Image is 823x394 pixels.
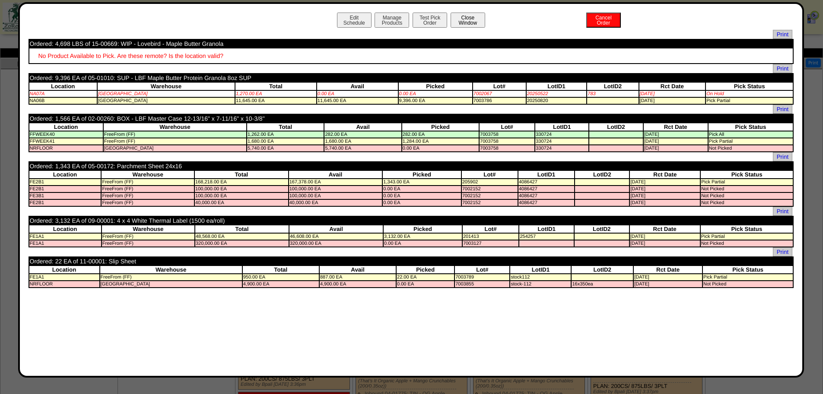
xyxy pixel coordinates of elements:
[639,91,705,97] td: [DATE]
[104,123,246,131] th: Warehouse
[29,123,103,131] th: Location
[29,225,101,233] th: Location
[519,234,574,240] td: 254257
[701,234,793,240] td: Pick Partial
[317,98,398,104] td: 11,645.00 EA
[572,281,633,287] td: 16x350ea
[463,240,519,247] td: 7003127
[247,131,324,138] td: 1,262.00 EA
[527,91,587,97] td: 20250522
[104,145,246,151] td: [GEOGRAPHIC_DATA]
[402,123,479,131] th: Picked
[98,83,235,90] th: Warehouse
[289,171,382,178] th: Avail
[773,247,792,256] a: Print
[29,145,103,151] td: NRFLOOR
[473,83,526,90] th: Lot#
[587,83,638,90] th: LotID2
[289,186,382,192] td: 100,000.00 EA
[518,193,574,199] td: 4086427
[630,240,700,247] td: [DATE]
[243,281,319,287] td: 4,900.00 EA
[102,186,194,192] td: FreeFrom (FF)
[773,207,792,216] a: Print
[29,200,101,206] td: FE2B1
[535,145,588,151] td: 330724
[247,145,324,151] td: 5,740.00 EA
[29,193,101,199] td: FE3B1
[100,281,242,287] td: [GEOGRAPHIC_DATA]
[473,91,526,97] td: 7002067
[317,83,398,90] th: Avail
[102,171,194,178] th: Warehouse
[773,64,792,73] a: Print
[29,266,99,273] th: Location
[243,266,319,273] th: Total
[98,91,235,97] td: [GEOGRAPHIC_DATA]
[773,152,792,161] a: Print
[29,217,629,224] td: Ordered: 3,132 EA of 09-00001: 4 x 4 White Thermal Label (1500 ea/roll)
[102,193,194,199] td: FreeFrom (FF)
[480,145,534,151] td: 7003758
[510,266,571,273] th: LotID1
[644,131,708,138] td: [DATE]
[701,240,793,247] td: Not Picked
[630,200,700,206] td: [DATE]
[29,91,97,97] td: NA07A
[195,193,288,199] td: 100,000.00 EA
[462,186,518,192] td: 7002152
[289,200,382,206] td: 40,000.00 EA
[480,123,534,131] th: Lot#
[29,74,639,82] td: Ordered: 9,396 EA of 05-01010: SUP - LBF Maple Butter Protein Granola 8oz SUP
[455,266,509,273] th: Lot#
[289,240,383,247] td: 320,000.00 EA
[773,30,792,39] a: Print
[383,193,461,199] td: 0.00 EA
[324,138,401,144] td: 1,680.00 EA
[29,83,97,90] th: Location
[462,171,518,178] th: Lot#
[644,123,708,131] th: Rct Date
[320,274,396,280] td: 887.00 EA
[384,225,462,233] th: Picked
[383,171,461,178] th: Picked
[38,52,784,59] div: No Product Available to Pick. Are these remote? Is the location valid?
[320,266,396,273] th: Avail
[589,123,642,131] th: LotID2
[402,145,479,151] td: 0.00 EA
[644,145,708,151] td: [DATE]
[701,179,793,185] td: Pick Partial
[451,13,485,28] button: CloseWindow
[324,145,401,151] td: 5,740.00 EA
[29,274,99,280] td: FE1A1
[703,274,793,280] td: Pick Partial
[773,105,792,114] span: Print
[630,225,700,233] th: Rct Date
[397,281,454,287] td: 0.00 EA
[383,200,461,206] td: 0.00 EA
[98,98,235,104] td: [GEOGRAPHIC_DATA]
[235,91,316,97] td: 1,270.00 EA
[100,266,242,273] th: Warehouse
[289,225,383,233] th: Avail
[535,138,588,144] td: 330724
[413,13,447,28] button: Test PickOrder
[701,186,793,192] td: Not Picked
[102,234,194,240] td: FreeFrom (FF)
[397,266,454,273] th: Picked
[701,225,793,233] th: Pick Status
[587,91,638,97] td: 783
[639,83,705,90] th: Rct Date
[462,179,518,185] td: 205902
[510,274,571,280] td: stock112
[701,171,793,178] th: Pick Status
[455,274,509,280] td: 7003789
[510,281,571,287] td: stock-112
[706,91,793,97] td: On Hold
[402,138,479,144] td: 1,284.00 EA
[195,234,289,240] td: 48,568.00 EA
[634,281,702,287] td: [DATE]
[29,186,101,192] td: FE2B1
[29,162,629,170] td: Ordered: 1,343 EA of 05-00172: Parchment Sheet 24x16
